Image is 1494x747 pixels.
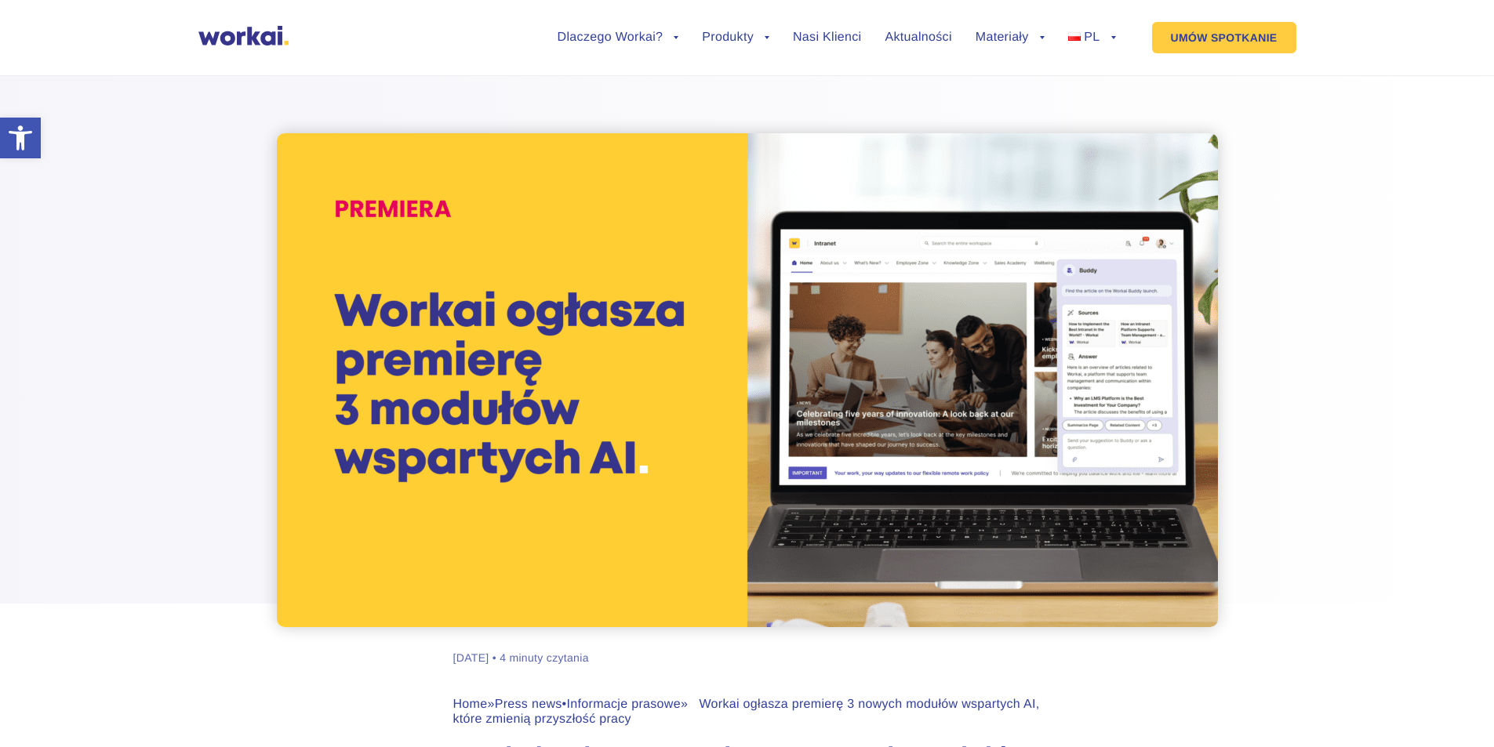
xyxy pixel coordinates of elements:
[567,698,681,711] a: Informacje prasowe
[1152,22,1296,53] a: UMÓW SPOTKANIE
[558,31,679,44] a: Dlaczego Workai?
[885,31,951,44] a: Aktualności
[453,697,1041,727] div: » • » Workai ogłasza premierę 3 nowych modułów wspartych AI, które zmienią przyszłość pracy
[976,31,1045,44] a: Materiały
[1068,31,1116,44] a: PL
[453,651,589,665] div: [DATE] • 4 minuty czytania
[793,31,861,44] a: Nasi Klienci
[495,698,562,711] a: Press news
[1084,31,1100,44] span: PL
[702,31,769,44] a: Produkty
[453,698,488,711] a: Home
